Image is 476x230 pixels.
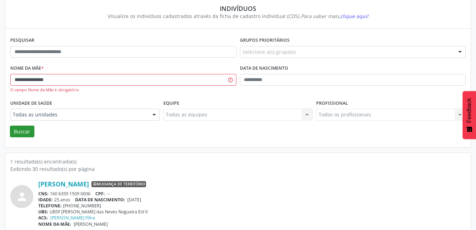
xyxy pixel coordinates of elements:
span: Mudança de território [91,181,146,188]
div: O campo Nome da Mãe é obrigatório [10,87,236,93]
span: IDADE: [38,197,53,203]
label: Nome da mãe [10,63,44,74]
span: ACS: [38,215,48,221]
button: Buscar [10,126,34,138]
span: UBS: [38,209,48,215]
span: [DATE] [127,197,141,203]
i: person [16,190,28,203]
label: Pesquisar [10,35,34,46]
span: [PERSON_NAME] [74,221,108,227]
a: [PERSON_NAME] Filha [50,215,95,221]
div: 1 resultado(s) encontrado(s) [10,158,466,165]
span: TELEFONE: [38,203,62,209]
label: Data de nascimento [240,63,288,74]
div: UBSF [PERSON_NAME] das Neves Nogueira Esf II [38,209,466,215]
span: Feedback [466,98,472,123]
label: Profissional [316,98,348,109]
span: clique aqui! [340,13,368,19]
div: Exibindo 30 resultado(s) por página [10,165,466,173]
span: Selecione o(s) grupo(s) [242,48,296,56]
button: Feedback - Mostrar pesquisa [463,91,476,139]
div: 25 anos [38,197,466,203]
div: Indivíduos [15,5,461,12]
span: CPF: [95,191,105,197]
span: CNS: [38,191,49,197]
span: Todas as unidades [13,111,145,118]
span: NOME DA MÃE: [38,221,71,227]
i: Para saber mais, [301,13,368,19]
label: Equipe [163,98,179,109]
span: -- [107,191,110,197]
label: Grupos prioritários [240,35,290,46]
div: Visualize os indivíduos cadastrados através da ficha de cadastro individual (CDS). [15,12,461,20]
div: [PHONE_NUMBER] [38,203,466,209]
a: [PERSON_NAME] [38,180,89,188]
label: Unidade de saúde [10,98,52,109]
div: 160 6359 1509 0006 [38,191,466,197]
span: DATA DE NASCIMENTO: [75,197,125,203]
